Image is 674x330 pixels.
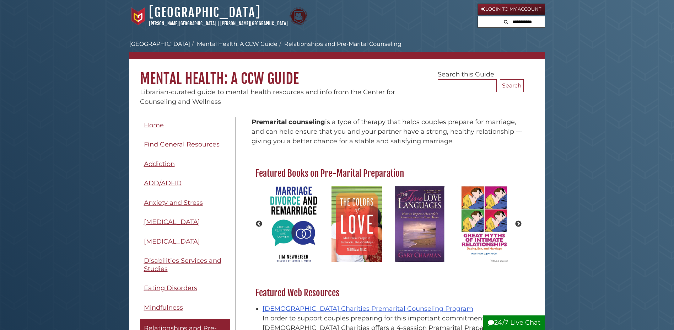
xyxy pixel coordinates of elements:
[252,117,524,146] p: is a type of therapy that helps couples prepare for marriage, and can help ensure that you and yo...
[140,280,230,296] a: Eating Disorders
[144,218,200,226] span: [MEDICAL_DATA]
[478,4,545,15] a: Login to My Account
[140,175,230,191] a: ADD/ADHD
[502,16,510,26] button: Search
[453,183,512,265] img: Great myths of intimate relationships : dating, sex, and marriage
[149,5,261,20] a: [GEOGRAPHIC_DATA]
[140,156,230,172] a: Addiction
[129,7,147,25] img: Calvin University
[144,238,200,245] span: [MEDICAL_DATA]
[252,168,524,179] h2: Featured Books on Pre-Marital Preparation
[140,300,230,316] a: Mindfulness
[140,137,230,153] a: Find General Resources
[483,315,545,330] button: 24/7 Live Chat
[144,199,203,207] span: Anxiety and Stress
[277,40,401,48] li: Relationships and Pre-Marital Counseling
[129,59,545,87] h1: Mental Health: A CCW Guide
[129,41,190,47] a: [GEOGRAPHIC_DATA]
[144,304,183,312] span: Mindfulness
[144,121,164,129] span: Home
[144,160,175,168] span: Addiction
[140,88,395,106] span: Librarian-curated guide to mental health resources and info from the Center for Counseling and We...
[252,118,325,126] strong: Premarital counseling
[140,234,230,250] a: [MEDICAL_DATA]
[129,40,545,59] nav: breadcrumb
[197,41,277,47] a: Mental Health: A CCW Guide
[144,284,197,292] span: Eating Disorders
[255,220,263,228] button: Previous
[144,257,221,273] span: Disabilities Services and Studies
[290,7,307,25] img: Calvin Theological Seminary
[391,183,448,265] img: The Five Love Languages
[144,140,220,148] span: Find General Resources
[504,20,508,24] i: Search
[149,21,216,26] a: [PERSON_NAME][GEOGRAPHIC_DATA]
[220,21,288,26] a: [PERSON_NAME][GEOGRAPHIC_DATA]
[263,305,473,313] a: [DEMOGRAPHIC_DATA] Charities Premarital Counseling Program
[217,21,219,26] span: |
[252,287,524,299] h2: Featured Web Resources
[140,253,230,277] a: Disabilities Services and Studies
[140,195,230,211] a: Anxiety and Stress
[140,214,230,230] a: [MEDICAL_DATA]
[500,79,524,92] button: Search
[140,117,230,133] a: Home
[267,183,321,265] img: Marriage, divorce and remarriage : critical questions and answers
[144,179,182,187] span: ADD/ADHD
[515,220,522,228] button: Next
[328,183,385,265] img: The Colors of Love: Multiracial People in Interracial Relationships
